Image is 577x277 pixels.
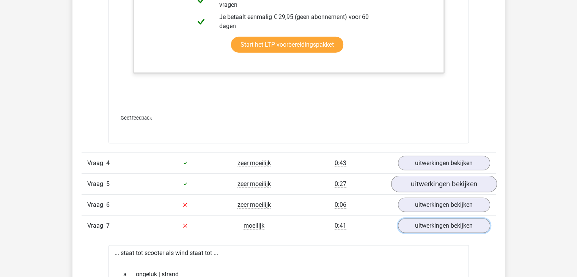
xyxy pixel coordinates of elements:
[391,176,497,192] a: uitwerkingen bekijken
[335,159,346,167] span: 0:43
[121,115,152,121] span: Geef feedback
[335,180,346,188] span: 0:27
[87,221,106,230] span: Vraag
[231,37,343,53] a: Start het LTP voorbereidingspakket
[237,180,271,188] span: zeer moeilijk
[106,180,110,187] span: 5
[244,222,264,230] span: moeilijk
[398,156,490,170] a: uitwerkingen bekijken
[237,201,271,209] span: zeer moeilijk
[398,198,490,212] a: uitwerkingen bekijken
[87,200,106,209] span: Vraag
[87,159,106,168] span: Vraag
[106,222,110,229] span: 7
[106,159,110,167] span: 4
[237,159,271,167] span: zeer moeilijk
[335,222,346,230] span: 0:41
[106,201,110,208] span: 6
[335,201,346,209] span: 0:06
[87,179,106,189] span: Vraag
[398,219,490,233] a: uitwerkingen bekijken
